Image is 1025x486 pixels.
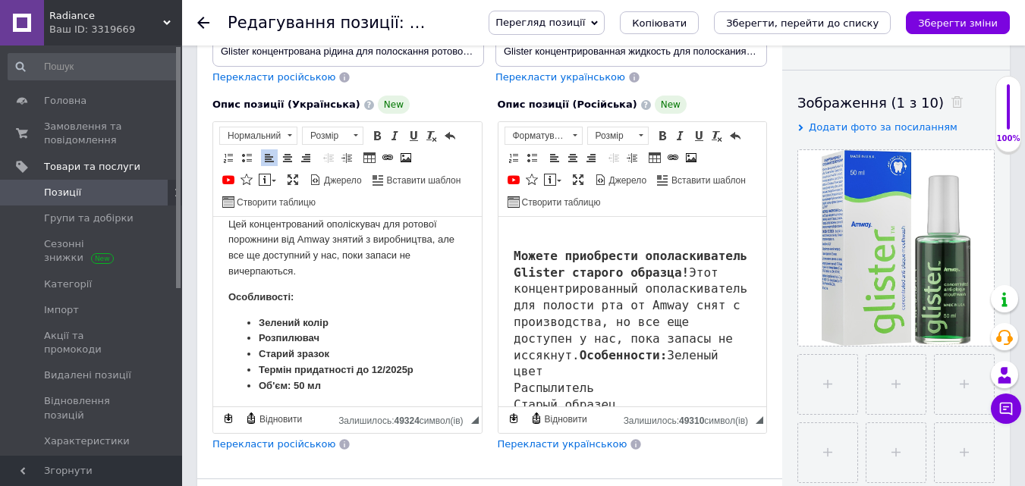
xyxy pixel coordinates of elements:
input: Пошук [8,53,179,80]
span: Этот концентрированный ополаскиватель для полости рта от Amway снят с производства, но все еще до... [15,32,256,228]
a: Максимізувати [285,171,301,188]
a: Зменшити відступ [320,149,337,166]
span: Потягніть для зміни розмірів [471,416,479,424]
a: Джерело [307,171,364,188]
i: Зберегти зміни [918,17,998,29]
span: Вставити шаблон [669,174,746,187]
a: Збільшити відступ [338,149,355,166]
strong: Можете приобрести ополаскиватель Glister старого образца! [15,32,256,63]
button: Зберегти зміни [906,11,1010,34]
a: Розмір [587,127,649,145]
a: Повернути (Ctrl+Z) [727,127,744,144]
span: Видалені позиції [44,368,131,382]
a: Підкреслений (Ctrl+U) [690,127,707,144]
span: Перекласти українською [498,438,627,450]
a: Вставити повідомлення [542,171,564,188]
strong: Особенности: [81,131,169,146]
a: По лівому краю [261,149,278,166]
span: Потягніть для зміни розмірів [756,416,763,424]
a: Зменшити відступ [605,149,622,166]
span: Розмір [303,127,348,144]
a: Курсив (Ctrl+I) [387,127,404,144]
a: Джерело [593,171,649,188]
pre: Переведенный текст: GLISTER Ополаскиватель для полости рта (Старый образец) Можете приобрести ред... [15,15,253,230]
a: Вставити/видалити маркований список [524,149,540,166]
span: Нормальний [220,127,282,144]
a: Створити таблицю [220,193,318,210]
a: Вставити/видалити нумерований список [220,149,237,166]
span: Замовлення та повідомлення [44,120,140,147]
span: Товари та послуги [44,160,140,174]
a: Підкреслений (Ctrl+U) [405,127,422,144]
a: Вставити іконку [238,171,255,188]
a: Жирний (Ctrl+B) [654,127,671,144]
span: Форматування [505,127,568,144]
span: Характеристики [44,434,130,448]
a: Вставити/видалити нумерований список [505,149,522,166]
a: Повернути (Ctrl+Z) [442,127,458,144]
a: Вставити/Редагувати посилання (Ctrl+L) [379,149,396,166]
span: Відновлення позицій [44,394,140,422]
div: 100% Якість заповнення [995,76,1021,152]
a: Вставити/видалити маркований список [238,149,255,166]
span: New [655,96,687,114]
a: Зображення [683,149,700,166]
span: 49324 [394,415,419,426]
span: Групи та добірки [44,212,134,225]
span: Створити таблицю [520,196,601,209]
span: Джерело [607,174,647,187]
span: Перегляд позиції [495,17,585,28]
span: Створити таблицю [234,196,316,209]
span: 49310 [679,415,704,426]
a: Вставити іконку [524,171,540,188]
a: Зображення [398,149,414,166]
a: Вставити повідомлення [256,171,278,188]
a: Додати відео з YouTube [505,171,522,188]
strong: Переваги: [15,189,64,200]
iframe: Редактор, 069C9286-6B92-424C-A4A1-82DD2CB822FE [213,217,482,406]
span: Головна [44,94,86,108]
span: Джерело [322,174,362,187]
span: Сезонні знижки [44,237,140,265]
span: Категорії [44,277,92,291]
button: Зберегти, перейти до списку [714,11,891,34]
span: Акції та промокоди [44,329,140,356]
i: Зберегти, перейти до списку [726,17,879,29]
a: Збільшити відступ [624,149,640,166]
button: Копіювати [620,11,699,34]
a: Додати відео з YouTube [220,171,237,188]
input: Наприклад, H&M жіноча сукня зелена 38 розмір вечірня максі з блискітками [212,36,484,67]
span: Відновити [542,413,587,426]
a: Максимізувати [570,171,586,188]
a: Вставити/Редагувати посилання (Ctrl+L) [665,149,681,166]
span: Позиції [44,186,81,199]
a: Зробити резервну копію зараз [220,410,237,427]
div: Кiлькiсть символiв [338,412,470,426]
a: Розмір [302,127,363,145]
a: Вставити шаблон [370,171,464,188]
input: Наприклад, H&M жіноча сукня зелена 38 розмір вечірня максі з блискітками [495,36,767,67]
div: Зображення (1 з 10) [797,93,995,112]
a: Видалити форматування [423,127,440,144]
a: По центру [564,149,581,166]
iframe: Редактор, AB1DD2EC-79E0-45F0-93B9-8F2CDDB998DB [498,217,767,406]
div: Ваш ID: 3319669 [49,23,182,36]
span: Radiance [49,9,163,23]
a: Видалити форматування [709,127,725,144]
span: Перекласти російською [212,71,335,83]
span: Розмір [588,127,634,144]
a: Створити таблицю [505,193,603,210]
span: Перекласти українською [495,71,625,83]
span: Опис позиції (Українська) [212,99,360,110]
a: Відновити [243,410,304,427]
span: New [378,96,410,114]
div: 100% [996,133,1020,144]
a: Форматування [505,127,583,145]
a: Жирний (Ctrl+B) [369,127,385,144]
div: Кiлькiсть символiв [624,412,756,426]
